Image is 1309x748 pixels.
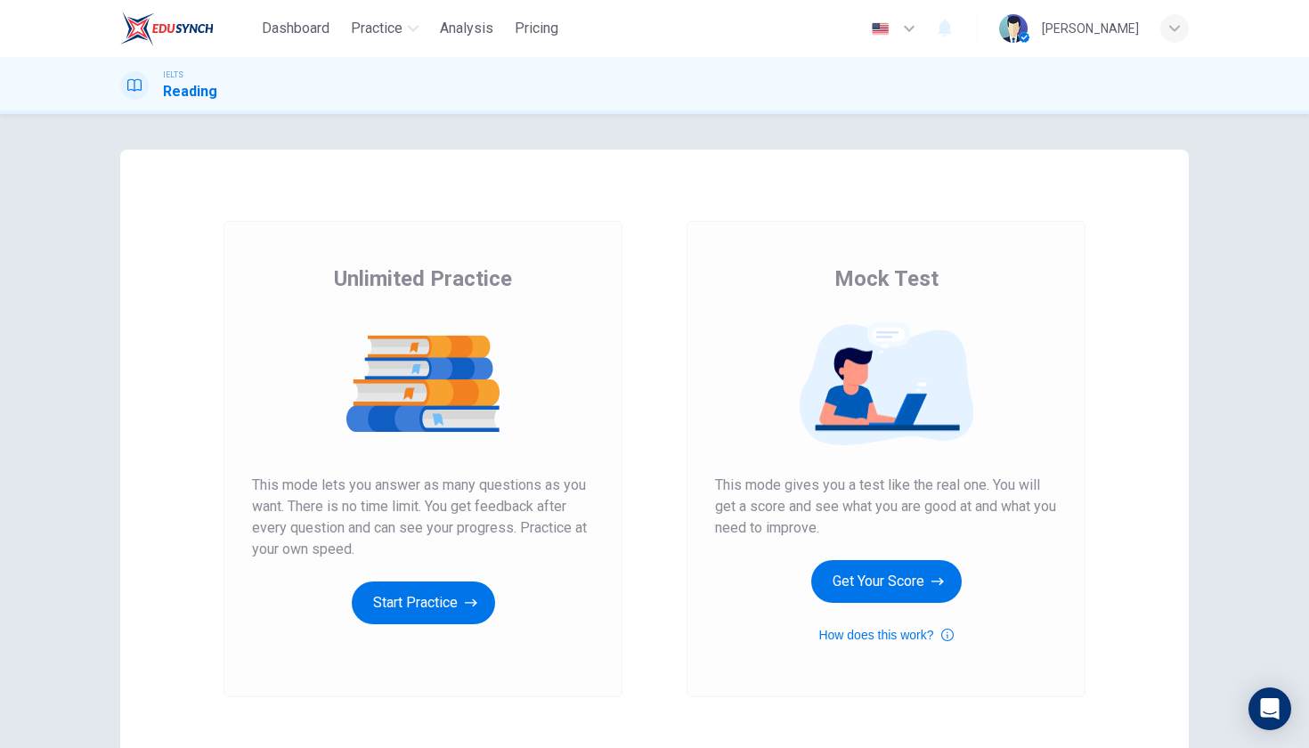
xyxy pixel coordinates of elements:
img: en [869,22,891,36]
button: Dashboard [255,12,337,45]
h1: Reading [163,81,217,102]
img: Profile picture [999,14,1028,43]
button: Practice [344,12,426,45]
span: This mode lets you answer as many questions as you want. There is no time limit. You get feedback... [252,475,594,560]
span: Mock Test [834,264,939,293]
div: Open Intercom Messenger [1248,687,1291,730]
span: Analysis [440,18,493,39]
span: This mode gives you a test like the real one. You will get a score and see what you are good at a... [715,475,1057,539]
button: Start Practice [352,581,495,624]
a: EduSynch logo [120,11,255,46]
button: How does this work? [818,624,953,646]
img: EduSynch logo [120,11,214,46]
button: Analysis [433,12,500,45]
span: Unlimited Practice [334,264,512,293]
button: Pricing [508,12,565,45]
span: IELTS [163,69,183,81]
span: Dashboard [262,18,329,39]
span: Pricing [515,18,558,39]
button: Get Your Score [811,560,962,603]
span: Practice [351,18,402,39]
div: [PERSON_NAME] [1042,18,1139,39]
